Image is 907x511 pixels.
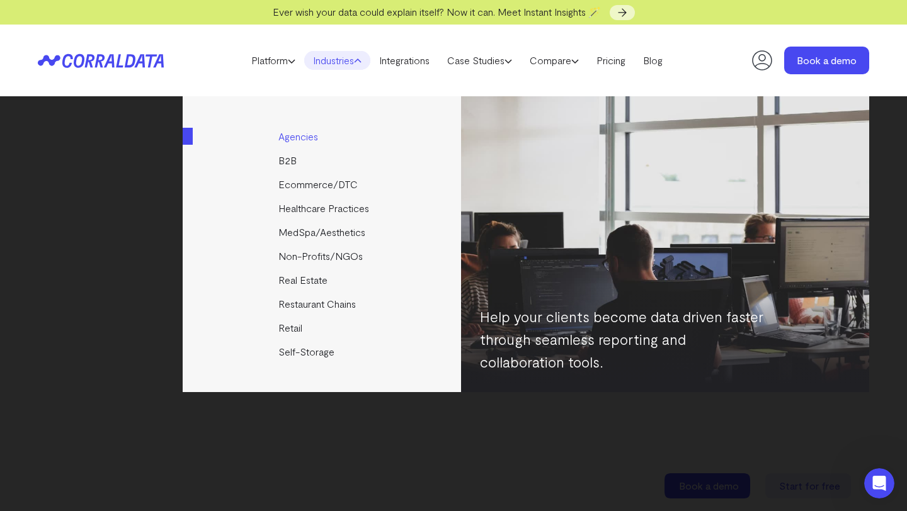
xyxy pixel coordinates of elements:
a: Non-Profits/NGOs [183,244,463,268]
a: Real Estate [183,268,463,292]
a: Platform [242,51,304,70]
a: Book a demo [784,47,869,74]
p: Help your clients become data driven faster through seamless reporting and collaboration tools. [480,305,763,373]
a: Blog [634,51,671,70]
a: Retail [183,316,463,340]
a: Healthcare Practices [183,196,463,220]
a: B2B [183,149,463,172]
a: Integrations [370,51,438,70]
a: Ecommerce/DTC [183,172,463,196]
iframe: Intercom live chat [864,468,894,498]
a: Agencies [183,125,463,149]
span: Ever wish your data could explain itself? Now it can. Meet Instant Insights 🪄 [273,6,601,18]
a: Industries [304,51,370,70]
a: MedSpa/Aesthetics [183,220,463,244]
a: Self-Storage [183,340,463,364]
a: Restaurant Chains [183,292,463,316]
a: Case Studies [438,51,521,70]
a: Pricing [588,51,634,70]
a: Compare [521,51,588,70]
